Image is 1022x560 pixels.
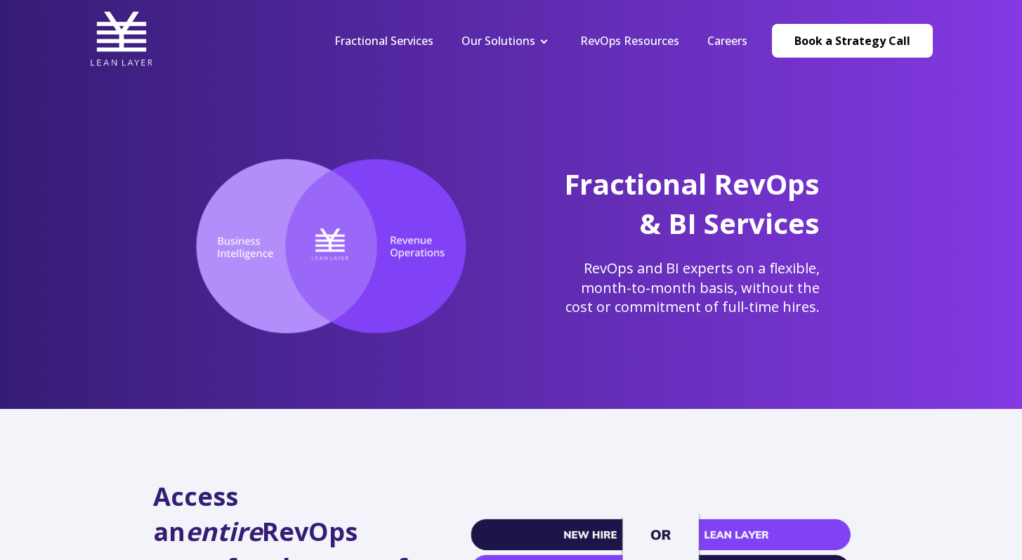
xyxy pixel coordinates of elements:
[185,514,262,549] em: entire
[707,33,747,48] a: Careers
[580,33,679,48] a: RevOps Resources
[461,33,535,48] a: Our Solutions
[772,24,933,58] a: Book a Strategy Call
[565,259,820,316] span: RevOps and BI experts on a flexible, month-to-month basis, without the cost or commitment of full...
[320,33,761,48] div: Navigation Menu
[334,33,433,48] a: Fractional Services
[90,7,153,70] img: Lean Layer Logo
[564,164,820,242] span: Fractional RevOps & BI Services
[174,158,488,335] img: Lean Layer, the intersection of RevOps and Business Intelligence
